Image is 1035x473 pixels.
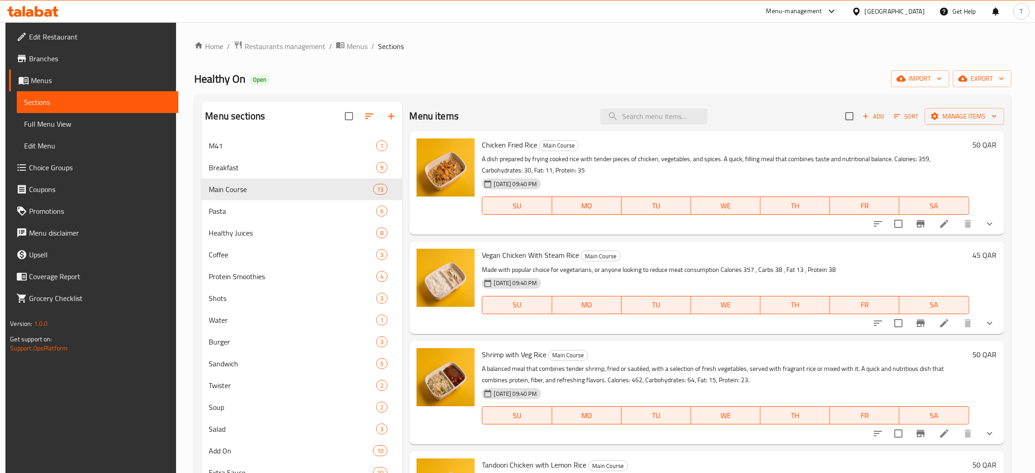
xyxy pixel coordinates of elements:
[691,197,760,215] button: WE
[336,40,368,52] a: Menus
[903,298,965,311] span: SA
[830,197,899,215] button: FR
[376,206,388,217] div: items
[888,109,925,123] span: Sort items
[377,229,387,237] span: 8
[764,409,826,422] span: TH
[378,41,404,52] span: Sections
[417,348,475,406] img: Shrimp with Veg Rice
[957,312,979,334] button: delete
[417,138,475,197] img: Chicken Fried Rice
[482,197,552,215] button: SU
[979,213,1001,235] button: show more
[201,222,402,244] div: Healthy Juices8
[600,108,707,124] input: search
[891,70,949,87] button: import
[209,424,376,434] div: Salad
[482,153,969,176] p: A dish prepared by frying cooked rice with tender pieces of chicken, vegetables, and spices. A qu...
[482,363,969,386] p: A balanced meal that combines tender shrimp, fried or sautéed, with a selection of fresh vegetabl...
[581,251,620,261] span: Main Course
[960,73,1004,84] span: export
[29,271,171,282] span: Coverage Report
[29,184,171,195] span: Coupons
[939,428,950,439] a: Edit menu item
[973,249,997,261] h6: 45 QAR
[17,113,178,135] a: Full Menu View
[903,409,965,422] span: SA
[9,244,178,266] a: Upsell
[201,266,402,287] div: Protein Smoothies4
[486,298,548,311] span: SU
[548,350,588,361] div: Main Course
[867,312,889,334] button: sort-choices
[329,41,332,52] li: /
[209,184,373,195] span: Main Course
[861,111,886,122] span: Add
[695,298,757,311] span: WE
[899,197,969,215] button: SA
[209,293,376,304] span: Shots
[347,41,368,52] span: Menus
[910,423,932,444] button: Branch-specific-item
[209,249,376,260] span: Coffee
[209,402,376,413] span: Soup
[17,91,178,113] a: Sections
[760,197,830,215] button: TH
[34,318,48,330] span: 1.0.0
[201,135,402,157] div: M411
[859,109,888,123] span: Add item
[622,197,691,215] button: TU
[957,423,979,444] button: delete
[358,105,380,127] span: Sort sections
[29,227,171,238] span: Menu disclaimer
[201,331,402,353] div: Burger3
[625,199,687,212] span: TU
[201,374,402,396] div: Twister2
[830,296,899,314] button: FR
[377,316,387,325] span: 1
[417,249,475,307] img: Vegan Chicken With Steam Rice
[482,264,969,276] p: Made with popular choice for vegetarians, or anyone looking to reduce meat consumption Calories 3...
[9,26,178,48] a: Edit Restaurant
[894,111,919,122] span: Sort
[760,296,830,314] button: TH
[201,309,402,331] div: Water1
[589,461,628,471] span: Main Course
[953,70,1011,87] button: export
[859,109,888,123] button: Add
[910,312,932,334] button: Branch-specific-item
[867,213,889,235] button: sort-choices
[376,249,388,260] div: items
[205,109,265,123] h2: Menu sections
[867,423,889,444] button: sort-choices
[552,197,622,215] button: MO
[691,296,760,314] button: WE
[376,271,388,282] div: items
[194,41,223,52] a: Home
[973,138,997,151] h6: 50 QAR
[376,162,388,173] div: items
[209,271,376,282] span: Protein Smoothies
[556,199,618,212] span: MO
[377,272,387,281] span: 4
[764,199,826,212] span: TH
[984,218,995,229] svg: Show Choices
[376,140,388,151] div: items
[9,178,178,200] a: Coupons
[549,350,588,360] span: Main Course
[539,140,579,151] div: Main Course
[209,162,376,173] span: Breakfast
[482,406,552,424] button: SU
[979,423,1001,444] button: show more
[910,213,932,235] button: Branch-specific-item
[622,296,691,314] button: TU
[209,445,373,456] div: Add On
[209,227,376,238] div: Healthy Juices
[376,380,388,391] div: items
[377,163,387,172] span: 9
[209,315,376,325] div: Water
[9,222,178,244] a: Menu disclaimer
